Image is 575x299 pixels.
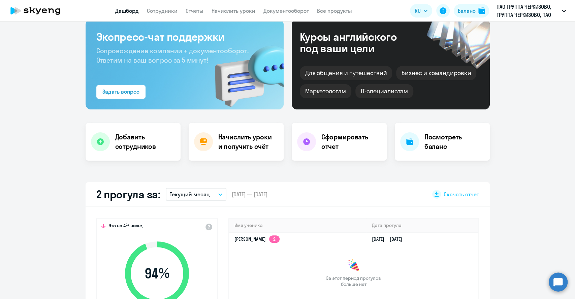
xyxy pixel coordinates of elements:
div: Курсы английского под ваши цели [300,31,415,54]
h4: Сформировать отчет [321,132,381,151]
div: IT-специалистам [355,84,413,98]
p: ПАО ГРУППА ЧЕРКИЗОВО, ГРУППА ЧЕРКИЗОВО, ПАО [497,3,559,19]
p: Текущий месяц [170,190,210,198]
button: Балансbalance [454,4,489,18]
img: bg-img [205,34,284,109]
span: RU [415,7,421,15]
span: Скачать отчет [444,191,479,198]
h2: 2 прогула за: [96,188,160,201]
img: congrats [347,259,360,272]
a: Отчеты [186,7,203,14]
button: Задать вопрос [96,85,146,99]
span: Это на 4% ниже, [108,223,143,231]
a: Начислить уроки [212,7,255,14]
div: Маркетологам [300,84,351,98]
div: Баланс [458,7,476,15]
a: Документооборот [263,7,309,14]
div: Для общения и путешествий [300,66,392,80]
h4: Начислить уроки и получить счёт [218,132,277,151]
a: Дашборд [115,7,139,14]
button: ПАО ГРУППА ЧЕРКИЗОВО, ГРУППА ЧЕРКИЗОВО, ПАО [493,3,569,19]
a: Все продукты [317,7,352,14]
h3: Экспресс-чат поддержки [96,30,273,43]
button: RU [410,4,432,18]
h4: Посмотреть баланс [424,132,484,151]
span: 94 % [118,265,196,281]
span: Сопровождение компании + документооборот. Ответим на ваш вопрос за 5 минут! [96,46,249,64]
a: [PERSON_NAME]2 [234,236,280,242]
button: Текущий месяц [166,188,226,201]
div: Задать вопрос [102,88,139,96]
div: Бизнес и командировки [396,66,476,80]
a: Сотрудники [147,7,178,14]
span: За этот период прогулов больше нет [325,275,382,287]
app-skyeng-badge: 2 [269,235,280,243]
img: balance [478,7,485,14]
a: [DATE][DATE] [372,236,407,242]
span: [DATE] — [DATE] [232,191,267,198]
th: Дата прогула [366,219,478,232]
th: Имя ученика [229,219,366,232]
h4: Добавить сотрудников [115,132,175,151]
